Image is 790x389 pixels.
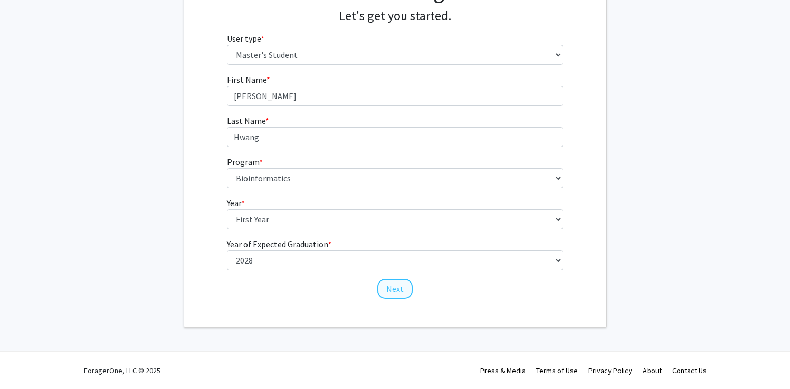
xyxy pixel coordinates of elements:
[643,366,662,375] a: About
[227,32,264,45] label: User type
[377,279,413,299] button: Next
[227,238,331,250] label: Year of Expected Graduation
[227,155,263,168] label: Program
[227,74,266,85] span: First Name
[8,342,45,381] iframe: Chat
[84,352,160,389] div: ForagerOne, LLC © 2025
[672,366,707,375] a: Contact Us
[588,366,632,375] a: Privacy Policy
[227,115,265,126] span: Last Name
[227,197,245,209] label: Year
[536,366,578,375] a: Terms of Use
[480,366,526,375] a: Press & Media
[227,8,563,24] h4: Let's get you started.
